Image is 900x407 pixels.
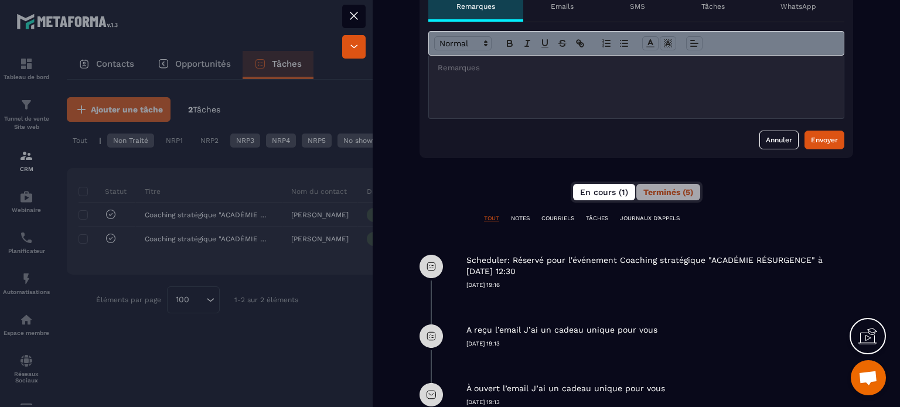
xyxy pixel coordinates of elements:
[643,187,693,197] span: Terminés (5)
[701,2,725,11] p: Tâches
[511,214,530,223] p: NOTES
[466,340,853,348] p: [DATE] 19:13
[466,383,665,394] p: À ouvert l’email J’ai un cadeau unique pour vous
[484,214,499,223] p: TOUT
[586,214,608,223] p: TÂCHES
[804,131,844,149] button: Envoyer
[456,2,495,11] p: Remarques
[541,214,574,223] p: COURRIELS
[580,187,628,197] span: En cours (1)
[466,398,853,406] p: [DATE] 19:13
[466,255,850,277] p: Scheduler: Réservé pour l'événement Coaching stratégique "ACADÉMIE RÉSURGENCE" à [DATE] 12:30
[851,360,886,395] div: Ouvrir le chat
[466,324,657,336] p: A reçu l’email J’ai un cadeau unique pour vous
[466,281,853,289] p: [DATE] 19:16
[551,2,574,11] p: Emails
[573,184,635,200] button: En cours (1)
[759,131,799,149] button: Annuler
[636,184,700,200] button: Terminés (5)
[630,2,645,11] p: SMS
[780,2,816,11] p: WhatsApp
[811,134,838,146] div: Envoyer
[620,214,680,223] p: JOURNAUX D'APPELS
